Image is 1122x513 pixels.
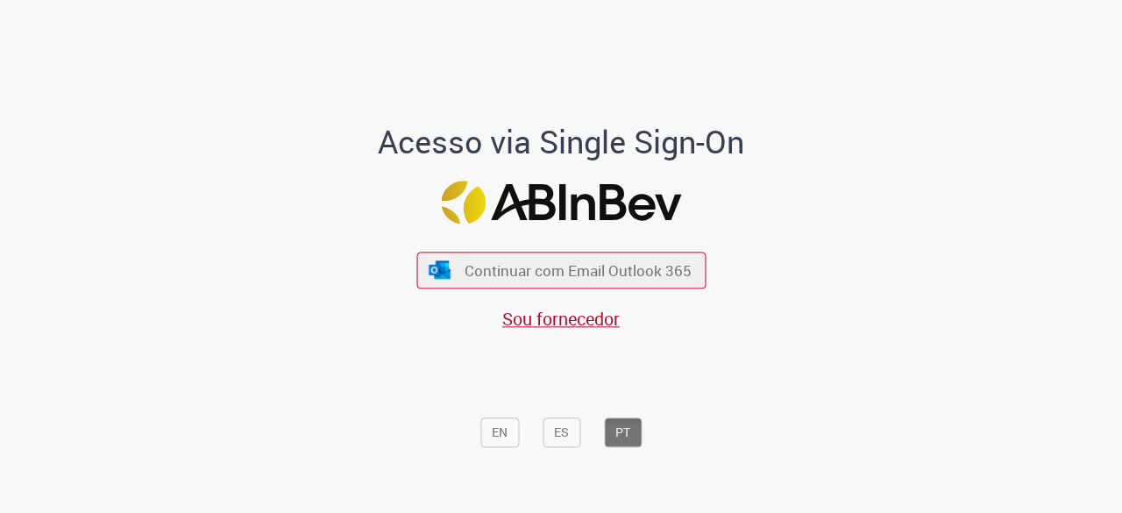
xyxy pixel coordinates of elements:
[416,253,706,289] button: ícone Azure/Microsoft 360 Continuar com Email Outlook 365
[480,418,519,448] button: EN
[465,260,692,281] span: Continuar com Email Outlook 365
[441,181,681,224] img: Logo ABInBev
[428,260,452,279] img: ícone Azure/Microsoft 360
[543,418,580,448] button: ES
[502,307,620,331] a: Sou fornecedor
[604,418,642,448] button: PT
[318,125,805,160] h1: Acesso via Single Sign-On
